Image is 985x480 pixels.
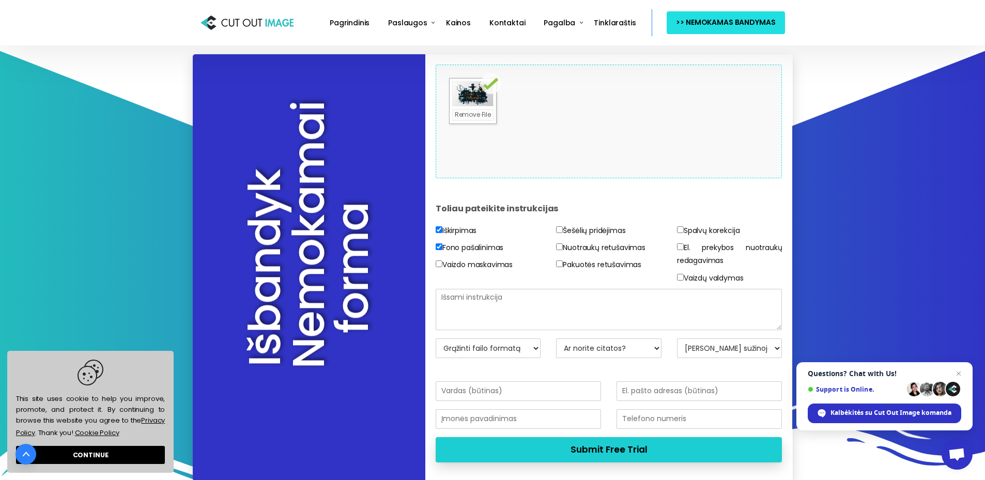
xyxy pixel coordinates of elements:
input: Nuotraukų retušavimas [556,243,563,250]
div: Atviras pokalbis [942,439,973,470]
span: Questions? Chat with Us! [808,369,961,378]
a: Eiti į viršų [16,444,36,464]
span: Pagalba [544,18,575,28]
h2: Išbandyk Nemokamai forma [243,167,374,368]
a: Pagalba [540,11,579,35]
input: Vaizdų valdymas [677,274,684,281]
a: Privacy Policy [16,415,165,438]
label: Vaizdo maskavimas [436,258,513,271]
label: El. prekybos nuotraukų redagavimas [677,241,782,267]
div: cookieconsent [7,351,174,473]
span: Support is Online. [808,385,903,393]
a: Kainos [442,11,475,35]
label: Vaizdų valdymas [677,272,744,285]
input: Įmonės pavadinimas [436,409,601,429]
input: Fono pašalinimas [436,243,442,250]
a: >> NEMOKAMAS BANDYMAS [667,11,784,34]
label: Nuotraukų retušavimas [556,241,645,254]
span: Paslaugos [388,18,427,28]
span: This site uses cookie to help you improve, promote, and protect it. By continuing to browse this ... [16,360,165,439]
input: Pakuotės retušavimas [556,260,563,267]
a: learn more about cookies [73,426,120,439]
input: El. pašto adresas (būtinas) [617,381,782,401]
input: Vardas (būtinas) [436,381,601,401]
label: Šešėlių pridėjimas [556,224,625,237]
input: Spalvų korekcija [677,226,684,233]
a: Kontaktai [485,11,530,35]
input: El. prekybos nuotraukų redagavimas [677,243,684,250]
label: Iškirpimas [436,224,476,237]
a: Remove File [452,109,494,121]
input: Iškirpimas [436,226,442,233]
img: Cut Out Image: nuotraukų iškirpimo paslaugų teikėjas [201,13,294,33]
a: dismiss cookie message [16,446,165,464]
a: Pagrindinis [326,11,374,35]
span: Kalbėkitės su Cut Out Image komanda [830,408,951,417]
button: Submit Free Trial [436,437,782,462]
label: Fono pašalinimas [436,241,503,254]
label: Spalvų korekcija [677,224,740,237]
span: Kontaktai [489,18,526,28]
input: Telefono numeris [617,409,782,429]
span: Kainos [446,18,471,28]
input: Šešėlių pridėjimas [556,226,563,233]
div: Kalbėkitės su Cut Out Image komanda [808,404,961,423]
input: Vaizdo maskavimas [436,260,442,267]
a: Tinklaraštis [590,11,640,35]
span: Uždaryti pokalbį [952,367,965,380]
span: >> NEMOKAMAS BANDYMAS [676,16,775,29]
span: Pagrindinis [330,18,370,28]
h4: Toliau pateikite instrukcijas [436,193,782,224]
span: Tinklaraštis [594,18,636,28]
a: Paslaugos [384,11,432,35]
label: Pakuotės retušavimas [556,258,641,271]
